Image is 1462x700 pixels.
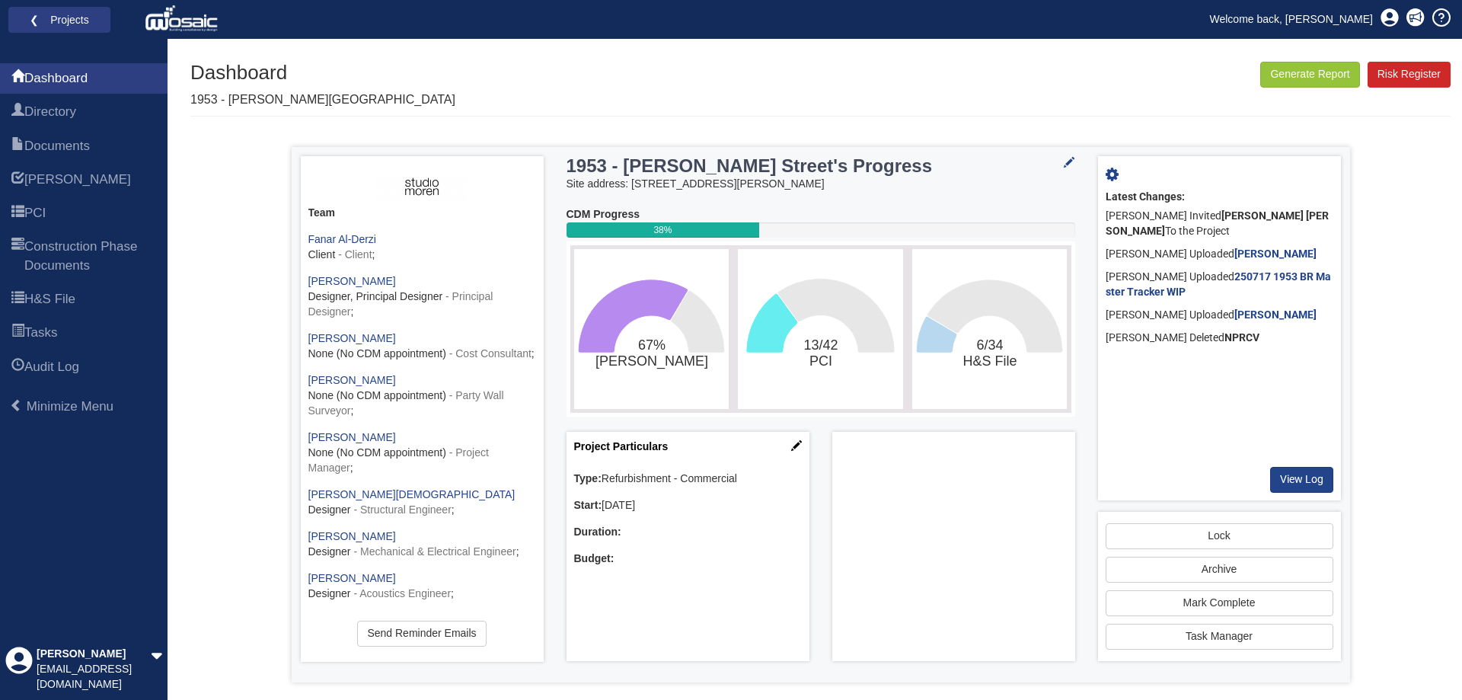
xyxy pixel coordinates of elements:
[190,91,455,109] p: 1953 - [PERSON_NAME][GEOGRAPHIC_DATA]
[1106,266,1333,304] div: [PERSON_NAME] Uploaded
[308,332,396,344] a: [PERSON_NAME]
[1106,523,1333,549] a: Lock
[1106,304,1333,327] div: [PERSON_NAME] Uploaded
[24,204,46,222] span: PCI
[308,571,536,602] div: ;
[11,171,24,190] span: HARI
[308,430,536,476] div: ;
[1260,62,1359,88] button: Generate Report
[308,290,443,302] span: Designer, Principal Designer
[803,337,838,369] text: 13/42
[308,488,516,500] a: [PERSON_NAME][DEMOGRAPHIC_DATA]
[567,177,1075,192] div: Site address: [STREET_ADDRESS][PERSON_NAME]
[1106,327,1333,350] div: [PERSON_NAME] Deleted
[11,359,24,377] span: Audit Log
[11,138,24,156] span: Documents
[37,647,151,662] div: [PERSON_NAME]
[308,233,376,245] a: Fanar Al-Derzi
[574,526,621,538] b: Duration:
[24,358,79,376] span: Audit Log
[1224,331,1259,344] b: NPRCV
[308,347,446,360] span: None (No CDM appointment)
[308,587,351,599] span: Designer
[24,171,131,189] span: HARI
[567,207,1075,222] div: CDM Progress
[574,440,669,452] a: Project Particulars
[1106,270,1331,298] a: 250717 1953 BR Master Tracker WIP
[308,275,396,287] a: [PERSON_NAME]
[10,399,23,412] span: Minimize Menu
[308,232,536,263] div: ;
[376,171,467,202] img: ASH3fIiKEy5lAAAAAElFTkSuQmCC
[578,253,725,405] svg: 67%​HARI
[308,545,351,558] span: Designer
[1234,248,1317,260] a: [PERSON_NAME]
[832,432,1075,661] div: Project Location
[1106,190,1333,205] div: Latest Changes:
[1368,62,1451,88] a: Risk Register
[338,248,372,261] span: - Client
[1106,205,1333,243] div: [PERSON_NAME] Invited To the Project
[24,137,90,155] span: Documents
[1106,557,1333,583] button: Archive
[595,353,707,369] tspan: [PERSON_NAME]
[1106,243,1333,266] div: [PERSON_NAME] Uploaded
[449,347,531,360] span: - Cost Consultant
[1234,308,1317,321] a: [PERSON_NAME]
[353,587,451,599] span: - Acoustics Engineer
[24,238,156,275] span: Construction Phase Documents
[567,156,987,176] h3: 1953 - [PERSON_NAME] Street's Progress
[18,10,101,30] a: ❮ Projects
[308,503,351,516] span: Designer
[567,222,760,238] div: 38%
[37,662,151,692] div: [EMAIL_ADDRESS][DOMAIN_NAME]
[357,621,486,647] a: Send Reminder Emails
[308,613,536,644] div: ;
[742,253,899,405] svg: 13/42​PCI
[595,337,707,369] text: 67%
[308,572,396,584] a: [PERSON_NAME]
[1106,209,1329,237] b: [PERSON_NAME] [PERSON_NAME]
[574,498,802,513] div: [DATE]
[145,4,222,34] img: logo_white.png
[1270,467,1333,493] a: View Log
[574,471,802,487] div: Refurbishment - Commercial
[916,253,1063,405] svg: 6/34​H&S File
[27,399,113,414] span: Minimize Menu
[24,69,88,88] span: Dashboard
[308,487,536,518] div: ;
[963,353,1017,369] tspan: H&S File
[308,206,536,221] div: Team
[308,374,396,386] a: [PERSON_NAME]
[11,238,24,276] span: Construction Phase Documents
[308,530,396,542] a: [PERSON_NAME]
[308,274,536,320] div: ;
[11,70,24,88] span: Dashboard
[308,446,489,474] span: - Project Manager
[11,205,24,223] span: PCI
[11,104,24,122] span: Directory
[574,499,602,511] b: Start:
[308,373,536,419] div: ;
[190,62,455,84] h1: Dashboard
[5,647,33,692] div: Profile
[963,337,1017,369] text: 6/34
[809,353,832,369] tspan: PCI
[11,324,24,343] span: Tasks
[353,545,516,558] span: - Mechanical & Electrical Engineer
[1106,590,1333,616] a: Mark Complete
[24,103,76,121] span: Directory
[308,331,536,362] div: ;
[308,529,536,560] div: ;
[1106,624,1333,650] a: Task Manager
[308,248,336,261] span: Client
[11,291,24,309] span: H&S File
[353,503,451,516] span: - Structural Engineer
[574,472,602,484] b: Type:
[24,324,57,342] span: Tasks
[1199,8,1384,30] a: Welcome back, [PERSON_NAME]
[308,431,396,443] a: [PERSON_NAME]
